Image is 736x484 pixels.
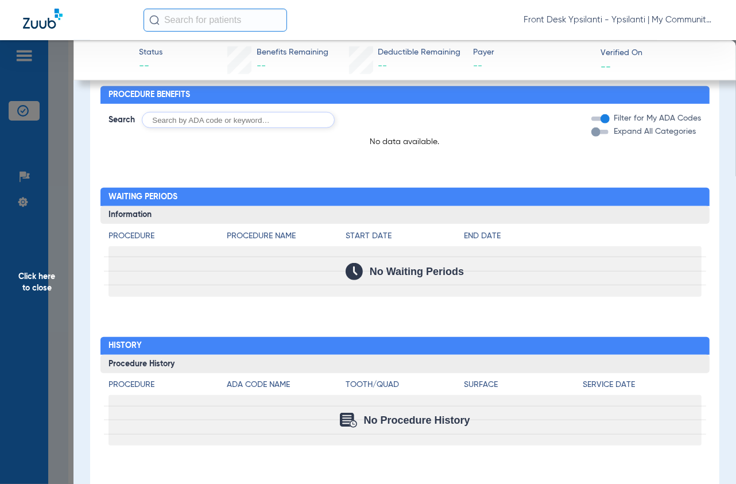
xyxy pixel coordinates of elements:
app-breakdown-title: Procedure [109,230,227,246]
span: Status [139,47,162,59]
label: Filter for My ADA Codes [612,113,702,125]
h3: Information [100,206,710,224]
span: -- [473,59,590,73]
h4: ADA Code Name [227,379,346,391]
h4: Tooth/Quad [346,379,464,391]
span: Front Desk Ypsilanti - Ypsilanti | My Community Dental Centers [524,14,713,26]
img: Calendar [340,413,357,428]
span: Deductible Remaining [378,47,460,59]
h2: Waiting Periods [100,188,710,206]
h2: Procedure Benefits [100,86,710,104]
input: Search for patients [144,9,287,32]
app-breakdown-title: Service Date [583,379,702,395]
span: -- [378,61,387,71]
span: No Waiting Periods [370,266,464,277]
h4: Service Date [583,379,702,391]
app-breakdown-title: Tooth/Quad [346,379,464,395]
h4: Surface [464,379,583,391]
h4: Procedure [109,379,227,391]
span: -- [601,60,611,72]
span: Verified On [601,47,718,59]
h4: End Date [464,230,701,242]
span: Expand All Categories [614,127,696,135]
img: Calendar [346,263,363,280]
iframe: Chat Widget [679,429,736,484]
app-breakdown-title: ADA Code Name [227,379,346,395]
span: Payer [473,47,590,59]
h4: Start Date [346,230,464,242]
img: Search Icon [149,15,160,25]
input: Search by ADA code or keyword… [142,112,335,128]
h4: Procedure Name [227,230,346,242]
app-breakdown-title: Procedure Name [227,230,346,246]
p: No data available. [100,136,710,148]
span: -- [257,61,266,71]
h4: Procedure [109,230,227,242]
span: Benefits Remaining [257,47,328,59]
img: Zuub Logo [23,9,63,29]
app-breakdown-title: Procedure [109,379,227,395]
app-breakdown-title: Surface [464,379,583,395]
h3: Procedure History [100,355,710,373]
app-breakdown-title: Start Date [346,230,464,246]
h2: History [100,337,710,355]
span: No Procedure History [364,415,470,426]
span: Search [109,114,135,126]
span: -- [139,59,162,73]
app-breakdown-title: End Date [464,230,701,246]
